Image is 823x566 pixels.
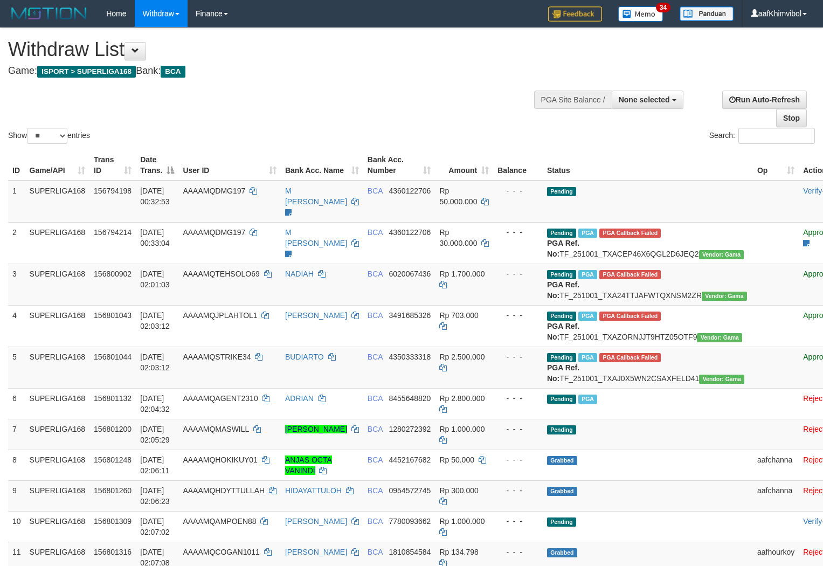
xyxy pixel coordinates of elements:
[697,333,742,342] span: Vendor URL: https://trx31.1velocity.biz
[183,486,265,495] span: AAAAMQHDYTTULLAH
[8,305,25,347] td: 4
[94,517,132,526] span: 156801309
[25,511,90,542] td: SUPERLIGA168
[94,187,132,195] span: 156794198
[8,5,90,22] img: MOTION_logo.png
[140,425,170,444] span: [DATE] 02:05:29
[547,517,576,527] span: Pending
[497,454,538,465] div: - - -
[543,305,753,347] td: TF_251001_TXAZORNJJT9HTZ05OTF9
[599,270,661,279] span: PGA Error
[183,228,245,237] span: AAAAMQDMG197
[497,485,538,496] div: - - -
[439,353,485,361] span: Rp 2.500.000
[578,353,597,362] span: Marked by aafnonsreyleab
[547,322,579,341] b: PGA Ref. No:
[776,109,807,127] a: Stop
[738,128,815,144] input: Search:
[389,353,431,361] span: Copy 4350333318 to clipboard
[389,455,431,464] span: Copy 4452167682 to clipboard
[25,181,90,223] td: SUPERLIGA168
[578,229,597,238] span: Marked by aafmalik
[94,228,132,237] span: 156794214
[439,517,485,526] span: Rp 1.000.000
[389,270,431,278] span: Copy 6020067436 to clipboard
[389,517,431,526] span: Copy 7780093662 to clipboard
[140,455,170,475] span: [DATE] 02:06:11
[25,480,90,511] td: SUPERLIGA168
[656,3,670,12] span: 34
[94,455,132,464] span: 156801248
[8,511,25,542] td: 10
[389,425,431,433] span: Copy 1280272392 to clipboard
[368,455,383,464] span: BCA
[94,486,132,495] span: 156801260
[753,150,799,181] th: Op: activate to sort column ascending
[439,455,474,464] span: Rp 50.000
[547,395,576,404] span: Pending
[25,264,90,305] td: SUPERLIGA168
[497,227,538,238] div: - - -
[497,185,538,196] div: - - -
[548,6,602,22] img: Feedback.jpg
[435,150,493,181] th: Amount: activate to sort column ascending
[547,187,576,196] span: Pending
[285,394,314,403] a: ADRIAN
[8,347,25,388] td: 5
[368,517,383,526] span: BCA
[599,353,661,362] span: PGA Error
[183,517,256,526] span: AAAAMQAMPOEN88
[285,353,324,361] a: BUDIARTO
[285,311,347,320] a: [PERSON_NAME]
[547,270,576,279] span: Pending
[702,292,747,301] span: Vendor URL: https://trx31.1velocity.biz
[389,394,431,403] span: Copy 8455648820 to clipboard
[497,424,538,434] div: - - -
[389,486,431,495] span: Copy 0954572745 to clipboard
[363,150,435,181] th: Bank Acc. Number: activate to sort column ascending
[389,187,431,195] span: Copy 4360122706 to clipboard
[753,450,799,480] td: aafchanna
[497,310,538,321] div: - - -
[389,228,431,237] span: Copy 4360122706 to clipboard
[753,480,799,511] td: aafchanna
[547,548,577,557] span: Grabbed
[25,347,90,388] td: SUPERLIGA168
[543,347,753,388] td: TF_251001_TXAJ0X5WN2CSAXFELD41
[578,270,597,279] span: Marked by aafnonsreyleab
[547,239,579,258] b: PGA Ref. No:
[161,66,185,78] span: BCA
[183,455,258,464] span: AAAAMQHOKIKUY01
[599,229,661,238] span: PGA Error
[439,486,478,495] span: Rp 300.000
[285,270,314,278] a: NADIAH
[8,222,25,264] td: 2
[27,128,67,144] select: Showentries
[183,394,258,403] span: AAAAMQAGENT2310
[136,150,178,181] th: Date Trans.: activate to sort column descending
[439,187,477,206] span: Rp 50.000.000
[722,91,807,109] a: Run Auto-Refresh
[285,228,347,247] a: M [PERSON_NAME]
[8,388,25,419] td: 6
[439,548,478,556] span: Rp 134.798
[183,353,251,361] span: AAAAMQSTRIKE34
[285,548,347,556] a: [PERSON_NAME]
[578,395,597,404] span: Marked by aafnonsreyleab
[285,486,342,495] a: HIDAYATTULOH
[547,229,576,238] span: Pending
[368,425,383,433] span: BCA
[94,548,132,556] span: 156801316
[8,419,25,450] td: 7
[183,311,257,320] span: AAAAMQJPLAHTOL1
[439,425,485,433] span: Rp 1.000.000
[89,150,136,181] th: Trans ID: activate to sort column ascending
[285,455,332,475] a: ANJAS OCTA VANINDI
[497,516,538,527] div: - - -
[25,419,90,450] td: SUPERLIGA168
[619,95,670,104] span: None selected
[599,312,661,321] span: PGA Error
[439,394,485,403] span: Rp 2.800.000
[25,305,90,347] td: SUPERLIGA168
[368,353,383,361] span: BCA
